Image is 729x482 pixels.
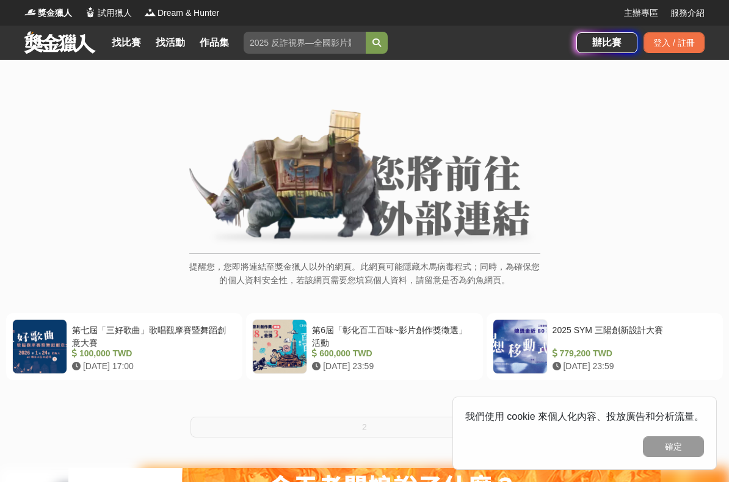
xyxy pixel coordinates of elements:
[107,34,146,51] a: 找比賽
[98,7,132,20] span: 試用獵人
[189,260,540,300] p: 提醒您，您即將連結至獎金獵人以外的網頁。此網頁可能隱藏木馬病毒程式；同時，為確保您的個人資料安全性，若該網頁需要您填寫個人資料，請留意是否為釣魚網頁。
[644,32,705,53] div: 登入 / 註冊
[553,347,712,360] div: 779,200 TWD
[576,32,637,53] a: 辦比賽
[312,360,471,373] div: [DATE] 23:59
[72,360,231,373] div: [DATE] 17:00
[84,6,96,18] img: Logo
[158,7,219,20] span: Dream & Hunter
[624,7,658,20] a: 主辦專區
[643,436,704,457] button: 確定
[24,7,72,20] a: Logo獎金獵人
[312,324,471,347] div: 第6屆「彰化百工百味~影片創作獎徵選」活動
[246,313,482,380] a: 第6屆「彰化百工百味~影片創作獎徵選」活動 600,000 TWD [DATE] 23:59
[144,6,156,18] img: Logo
[84,7,132,20] a: Logo試用獵人
[190,417,539,437] button: 2
[24,6,37,18] img: Logo
[553,324,712,347] div: 2025 SYM 三陽創新設計大賽
[487,313,723,380] a: 2025 SYM 三陽創新設計大賽 779,200 TWD [DATE] 23:59
[72,347,231,360] div: 100,000 TWD
[151,34,190,51] a: 找活動
[312,347,471,360] div: 600,000 TWD
[189,109,540,247] img: External Link Banner
[144,7,219,20] a: LogoDream & Hunter
[670,7,705,20] a: 服務介紹
[553,360,712,373] div: [DATE] 23:59
[195,34,234,51] a: 作品集
[72,324,231,347] div: 第七屆「三好歌曲」歌唱觀摩賽暨舞蹈創意大賽
[465,411,704,422] span: 我們使用 cookie 來個人化內容、投放廣告和分析流量。
[38,7,72,20] span: 獎金獵人
[6,313,242,380] a: 第七屆「三好歌曲」歌唱觀摩賽暨舞蹈創意大賽 100,000 TWD [DATE] 17:00
[244,32,366,54] input: 2025 反詐視界—全國影片競賽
